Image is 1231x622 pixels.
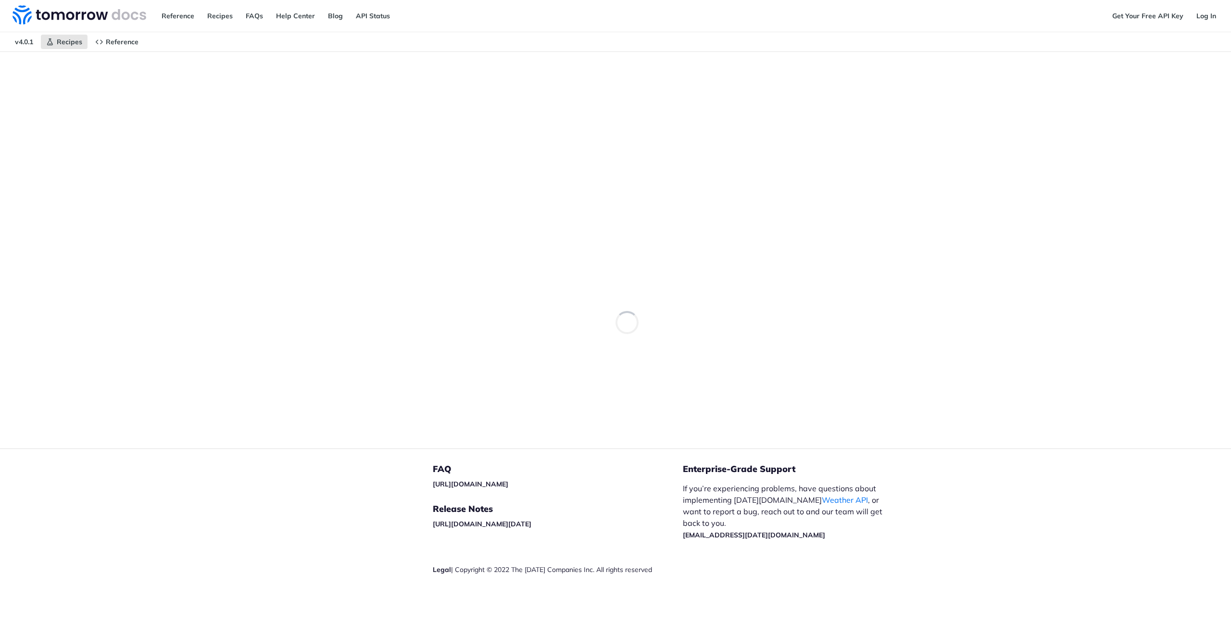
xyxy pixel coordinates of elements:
a: [EMAIL_ADDRESS][DATE][DOMAIN_NAME] [683,531,825,539]
div: | Copyright © 2022 The [DATE] Companies Inc. All rights reserved [433,565,683,574]
p: If you’re experiencing problems, have questions about implementing [DATE][DOMAIN_NAME] , or want ... [683,483,892,540]
a: FAQs [240,9,268,23]
a: Weather API [822,495,868,505]
a: [URL][DOMAIN_NAME] [433,480,508,488]
a: Log In [1191,9,1221,23]
a: Reference [156,9,200,23]
h5: Enterprise-Grade Support [683,463,908,475]
a: Help Center [271,9,320,23]
a: Recipes [41,35,88,49]
a: Reference [90,35,144,49]
img: Tomorrow.io Weather API Docs [13,5,146,25]
a: Recipes [202,9,238,23]
h5: FAQ [433,463,683,475]
h5: Release Notes [433,503,683,515]
a: [URL][DOMAIN_NAME][DATE] [433,520,531,528]
a: Legal [433,565,451,574]
a: API Status [351,9,395,23]
span: v4.0.1 [10,35,38,49]
a: Blog [323,9,348,23]
span: Reference [106,37,138,46]
a: Get Your Free API Key [1107,9,1189,23]
span: Recipes [57,37,82,46]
